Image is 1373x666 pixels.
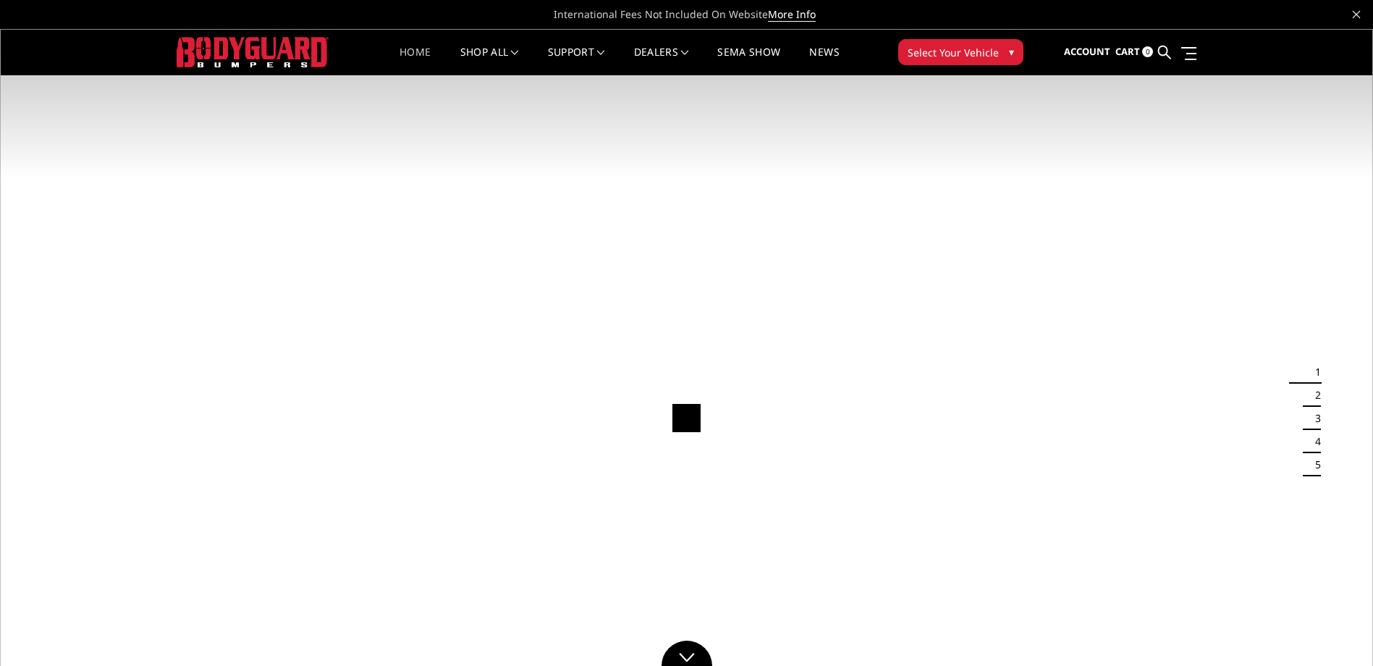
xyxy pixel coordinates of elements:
button: 2 of 5 [1306,384,1321,407]
span: 0 [1142,46,1153,57]
span: Cart [1115,45,1140,58]
a: SEMA Show [717,47,780,75]
a: News [809,47,839,75]
button: 4 of 5 [1306,430,1321,453]
a: shop all [460,47,519,75]
a: Click to Down [662,641,712,666]
a: Support [548,47,605,75]
a: Home [400,47,431,75]
span: ▾ [1009,44,1014,59]
a: More Info [768,7,816,22]
span: Account [1064,45,1110,58]
button: Select Your Vehicle [898,39,1023,65]
button: 5 of 5 [1306,453,1321,476]
a: Account [1064,33,1110,72]
a: Dealers [634,47,689,75]
button: 1 of 5 [1306,361,1321,384]
img: BODYGUARD BUMPERS [177,37,329,67]
button: 3 of 5 [1306,407,1321,430]
span: Select Your Vehicle [908,45,999,60]
a: Cart 0 [1115,33,1153,72]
